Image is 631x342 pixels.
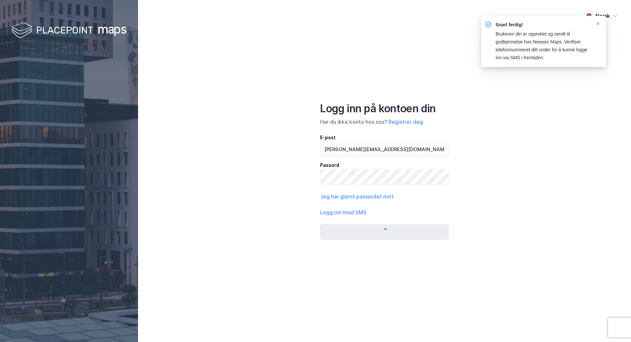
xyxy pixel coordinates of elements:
[388,118,423,126] button: Registrer deg
[496,21,590,29] div: Snart ferdig!
[12,21,127,40] img: logo-white.f07954bde2210d2a523dddb988cd2aa7.svg
[320,134,449,142] div: E-post
[598,310,631,342] iframe: Chat Widget
[320,102,449,115] div: Logg inn på kontoen din
[320,193,394,200] button: Jeg har glemt passordet mitt
[320,208,366,216] button: Logg inn med SMS
[596,12,610,20] div: Norsk
[598,310,631,342] div: Kontrollprogram for chat
[320,161,449,169] div: Passord
[320,118,449,126] div: Har du ikke konto hos oss?
[496,30,590,62] div: Brukeren din er opprettet og sendt til godkjennelse hos Newsec Maps. Verifiser telefonnummeret di...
